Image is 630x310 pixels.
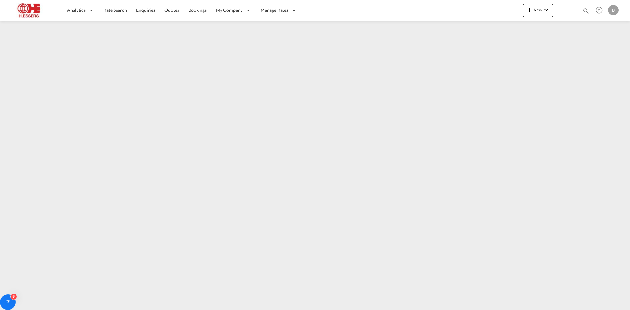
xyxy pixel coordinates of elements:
[216,7,243,13] span: My Company
[594,5,608,16] div: Help
[261,7,288,13] span: Manage Rates
[10,3,54,18] img: 690005f0ba9d11ee90968bb23dcea500.JPG
[526,6,534,14] md-icon: icon-plus 400-fg
[103,7,127,13] span: Rate Search
[164,7,179,13] span: Quotes
[582,7,590,14] md-icon: icon-magnify
[526,7,550,12] span: New
[188,7,207,13] span: Bookings
[594,5,605,16] span: Help
[523,4,553,17] button: icon-plus 400-fgNewicon-chevron-down
[608,5,619,15] div: B
[582,7,590,17] div: icon-magnify
[136,7,155,13] span: Enquiries
[67,7,86,13] span: Analytics
[542,6,550,14] md-icon: icon-chevron-down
